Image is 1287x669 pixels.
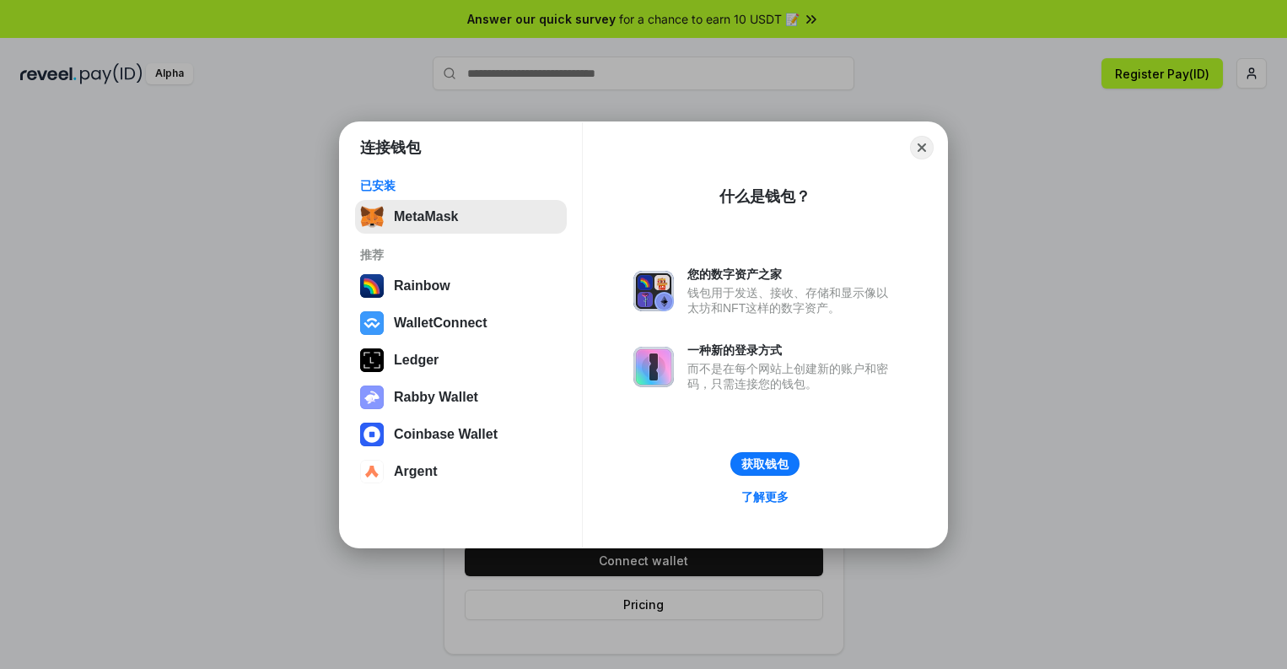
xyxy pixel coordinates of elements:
button: WalletConnect [355,306,567,340]
div: Argent [394,464,438,479]
button: Argent [355,455,567,488]
img: svg+xml,%3Csvg%20width%3D%22120%22%20height%3D%22120%22%20viewBox%3D%220%200%20120%20120%22%20fil... [360,274,384,298]
img: svg+xml,%3Csvg%20fill%3D%22none%22%20height%3D%2233%22%20viewBox%3D%220%200%2035%2033%22%20width%... [360,205,384,229]
img: svg+xml,%3Csvg%20width%3D%2228%22%20height%3D%2228%22%20viewBox%3D%220%200%2028%2028%22%20fill%3D... [360,423,384,446]
div: 而不是在每个网站上创建新的账户和密码，只需连接您的钱包。 [687,361,897,391]
div: 已安装 [360,178,562,193]
div: Rabby Wallet [394,390,478,405]
button: MetaMask [355,200,567,234]
button: Close [910,136,934,159]
div: WalletConnect [394,316,487,331]
div: 一种新的登录方式 [687,343,897,358]
img: svg+xml,%3Csvg%20width%3D%2228%22%20height%3D%2228%22%20viewBox%3D%220%200%2028%2028%22%20fill%3D... [360,460,384,483]
button: Rainbow [355,269,567,303]
div: Ledger [394,353,439,368]
div: 您的数字资产之家 [687,267,897,282]
h1: 连接钱包 [360,138,421,158]
div: Rainbow [394,278,450,294]
div: 了解更多 [741,489,789,504]
div: 什么是钱包？ [719,186,810,207]
img: svg+xml,%3Csvg%20xmlns%3D%22http%3A%2F%2Fwww.w3.org%2F2000%2Fsvg%22%20fill%3D%22none%22%20viewBox... [360,386,384,409]
img: svg+xml,%3Csvg%20width%3D%2228%22%20height%3D%2228%22%20viewBox%3D%220%200%2028%2028%22%20fill%3D... [360,311,384,335]
img: svg+xml,%3Csvg%20xmlns%3D%22http%3A%2F%2Fwww.w3.org%2F2000%2Fsvg%22%20width%3D%2228%22%20height%3... [360,348,384,372]
div: MetaMask [394,209,458,224]
div: 钱包用于发送、接收、存储和显示像以太坊和NFT这样的数字资产。 [687,285,897,316]
button: Coinbase Wallet [355,418,567,451]
div: Coinbase Wallet [394,427,498,442]
button: Rabby Wallet [355,380,567,414]
div: 获取钱包 [741,456,789,472]
div: 推荐 [360,247,562,262]
img: svg+xml,%3Csvg%20xmlns%3D%22http%3A%2F%2Fwww.w3.org%2F2000%2Fsvg%22%20fill%3D%22none%22%20viewBox... [633,271,674,311]
a: 了解更多 [731,486,799,508]
img: svg+xml,%3Csvg%20xmlns%3D%22http%3A%2F%2Fwww.w3.org%2F2000%2Fsvg%22%20fill%3D%22none%22%20viewBox... [633,347,674,387]
button: 获取钱包 [730,452,800,476]
button: Ledger [355,343,567,377]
